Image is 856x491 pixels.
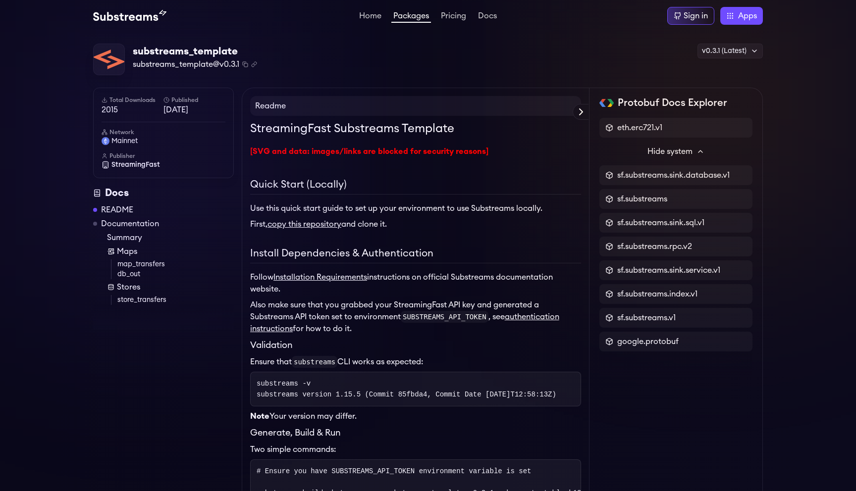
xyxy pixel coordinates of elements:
span: Apps [738,10,757,22]
span: sf.substreams.sink.database.v1 [617,169,730,181]
span: eth.erc721.v1 [617,122,662,134]
a: Home [357,12,383,22]
a: copy this repository [267,220,341,228]
a: Packages [391,12,431,23]
img: mainnet [102,137,109,145]
a: Stores [107,281,234,293]
h3: Generate, Build & Run [250,426,581,440]
p: Your version may differ. [250,410,581,422]
div: v0.3.1 (Latest) [697,44,763,58]
a: Installation Requirements [273,273,367,281]
img: Store icon [107,283,115,291]
p: Use this quick start guide to set up your environment to use Substreams locally. [250,202,581,214]
img: Protobuf [599,99,614,107]
a: Sign in [667,7,714,25]
span: StreamingFast [111,160,160,170]
span: sf.substreams [617,193,667,205]
h6: Published [163,96,225,104]
a: mainnet [102,136,225,146]
span: # Ensure you have SUBSTREAMS_API_TOKEN environment variable is set [257,467,532,475]
code: substreams [292,356,337,368]
a: map_transfers [117,259,234,269]
a: db_out [117,269,234,279]
p: First, and clone it. [250,218,581,230]
span: sf.substreams.v1 [617,312,676,324]
button: Hide system [599,142,752,161]
span: sf.substreams.index.v1 [617,288,697,300]
span: Hide system [647,146,693,157]
h4: Readme [250,96,581,116]
span: mainnet [111,136,138,146]
div: Docs [93,186,234,200]
a: StreamingFast [102,160,225,170]
span: 2015 [102,104,163,116]
p: Ensure that CLI works as expected: [250,356,581,368]
div: Sign in [684,10,708,22]
a: Pricing [439,12,468,22]
code: substreams -v substreams version 1.15.5 (Commit 85fbda4, Commit Date [DATE]T12:58:13Z) [257,380,556,398]
button: Copy .spkg link to clipboard [251,61,257,67]
span: sf.substreams.sink.service.v1 [617,264,720,276]
a: store_transfers [117,295,234,305]
a: README [101,204,133,216]
span: [DATE] [163,104,225,116]
h6: Total Downloads [102,96,163,104]
p: Follow instructions on official Substreams documentation website. [250,271,581,295]
h6: Publisher [102,152,225,160]
a: [SVG and data: images/links are blocked for security reasons] [250,147,488,155]
p: Two simple commands: [250,443,581,455]
a: Documentation [101,218,159,230]
code: SUBSTREAMS_API_TOKEN [401,311,488,323]
div: substreams_template [133,45,257,58]
h2: Install Dependencies & Authentication [250,246,581,263]
span: sf.substreams.sink.sql.v1 [617,217,704,229]
p: Also make sure that you grabbed your StreamingFast API key and generated a Substreams API token s... [250,299,581,335]
strong: Note [250,412,269,420]
span: sf.substreams.rpc.v2 [617,241,692,252]
button: Copy package name and version [242,61,248,67]
h2: Quick Start (Locally) [250,177,581,195]
a: Summary [107,232,234,244]
img: Substream's logo [93,10,166,22]
a: Docs [476,12,499,22]
span: google.protobuf [617,336,679,347]
img: Package Logo [94,44,124,75]
img: Map icon [107,247,115,255]
a: Maps [107,245,234,257]
h3: Validation [250,339,581,352]
span: substreams_template@v0.3.1 [133,58,239,70]
h2: Protobuf Docs Explorer [618,96,727,110]
h1: StreamingFast Substreams Template [250,120,581,138]
h6: Network [102,128,225,136]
